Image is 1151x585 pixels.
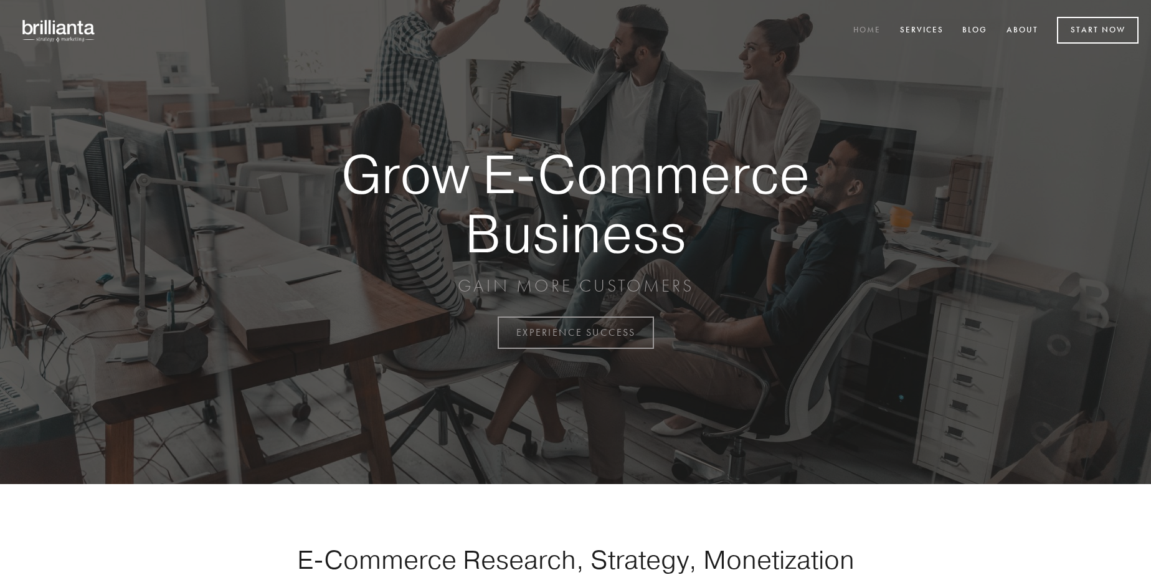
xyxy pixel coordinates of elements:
a: Start Now [1057,17,1139,44]
h1: E-Commerce Research, Strategy, Monetization [258,544,893,575]
a: Home [845,21,889,41]
a: EXPERIENCE SUCCESS [498,316,654,349]
a: Services [892,21,952,41]
a: Blog [954,21,995,41]
a: About [998,21,1046,41]
strong: Grow E-Commerce Business [298,145,853,262]
p: GAIN MORE CUSTOMERS [298,275,853,297]
img: brillianta - research, strategy, marketing [12,12,106,49]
